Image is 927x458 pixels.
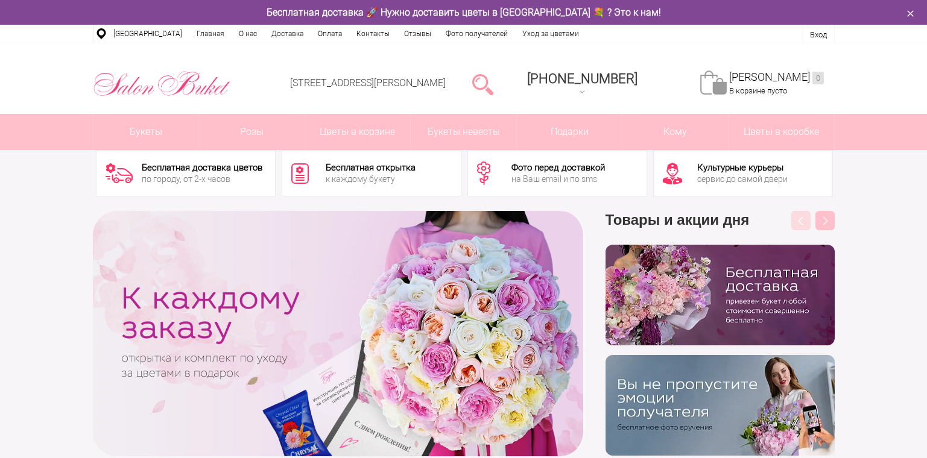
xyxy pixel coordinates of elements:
div: Бесплатная доставка 🚀 Нужно доставить цветы в [GEOGRAPHIC_DATA] 💐 ? Это к нам! [84,6,844,19]
a: Уход за цветами [515,25,586,43]
span: Кому [622,114,728,150]
a: Главная [189,25,232,43]
a: Доставка [264,25,311,43]
a: Букеты невесты [411,114,516,150]
a: Подарки [517,114,622,150]
a: Розы [199,114,305,150]
button: Next [815,211,835,230]
a: Цветы в корзине [305,114,411,150]
a: Отзывы [397,25,438,43]
img: v9wy31nijnvkfycrkduev4dhgt9psb7e.png.webp [606,355,835,456]
a: [PHONE_NUMBER] [520,67,645,101]
h3: Товары и акции дня [606,211,835,245]
a: Букеты [93,114,199,150]
div: на Ваш email и по sms [511,175,605,183]
a: Оплата [311,25,349,43]
a: [PERSON_NAME] [729,71,824,84]
div: Фото перед доставкой [511,163,605,172]
span: [PHONE_NUMBER] [527,71,638,86]
a: [GEOGRAPHIC_DATA] [106,25,189,43]
div: Бесплатная открытка [326,163,416,172]
a: Фото получателей [438,25,515,43]
a: Вход [810,30,827,39]
div: по городу, от 2-х часов [142,175,262,183]
div: к каждому букету [326,175,416,183]
div: Культурные курьеры [697,163,788,172]
img: hpaj04joss48rwypv6hbykmvk1dj7zyr.png.webp [606,245,835,345]
span: В корзине пусто [729,86,787,95]
a: О нас [232,25,264,43]
div: сервис до самой двери [697,175,788,183]
a: [STREET_ADDRESS][PERSON_NAME] [290,77,446,89]
a: Контакты [349,25,397,43]
a: Цветы в коробке [729,114,834,150]
ins: 0 [812,72,824,84]
img: Цветы Нижний Новгород [93,68,231,99]
div: Бесплатная доставка цветов [142,163,262,172]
